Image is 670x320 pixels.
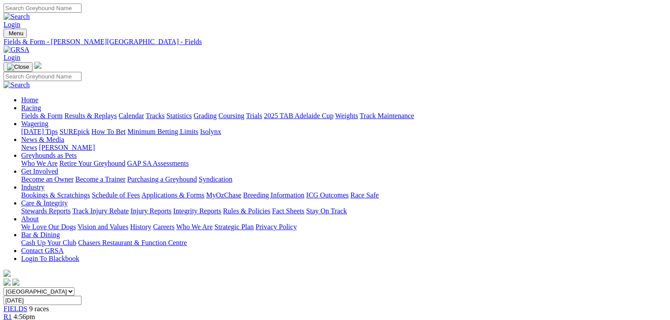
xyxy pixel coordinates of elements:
a: ICG Outcomes [306,191,348,199]
a: Login To Blackbook [21,255,79,262]
a: Stay On Track [306,207,347,215]
div: Wagering [21,128,666,136]
a: Wagering [21,120,48,127]
a: History [130,223,151,231]
a: Results & Replays [64,112,117,119]
a: Fact Sheets [272,207,304,215]
input: Search [4,4,81,13]
a: Race Safe [350,191,378,199]
a: Syndication [199,175,232,183]
a: Grading [194,112,217,119]
img: facebook.svg [4,279,11,286]
a: Become an Owner [21,175,74,183]
a: Stewards Reports [21,207,70,215]
a: Isolynx [200,128,221,135]
a: Privacy Policy [255,223,297,231]
div: Get Involved [21,175,666,183]
span: Menu [9,30,23,37]
a: [DATE] Tips [21,128,58,135]
a: Strategic Plan [215,223,254,231]
a: How To Bet [92,128,126,135]
div: Care & Integrity [21,207,666,215]
a: Injury Reports [130,207,171,215]
a: Fields & Form [21,112,63,119]
a: News & Media [21,136,64,143]
img: Search [4,13,30,21]
a: Chasers Restaurant & Function Centre [78,239,187,246]
a: Applications & Forms [141,191,204,199]
a: Weights [335,112,358,119]
a: Cash Up Your Club [21,239,76,246]
img: Close [7,63,29,71]
div: Bar & Dining [21,239,666,247]
a: Greyhounds as Pets [21,152,77,159]
a: Industry [21,183,44,191]
a: Coursing [218,112,244,119]
input: Search [4,72,81,81]
a: Careers [153,223,174,231]
a: Retire Your Greyhound [59,160,126,167]
a: Calendar [118,112,144,119]
span: 9 races [29,305,49,313]
a: [PERSON_NAME] [39,144,95,151]
a: Become a Trainer [75,175,126,183]
a: Integrity Reports [173,207,221,215]
a: Breeding Information [243,191,304,199]
a: Care & Integrity [21,199,68,207]
div: About [21,223,666,231]
a: Purchasing a Greyhound [127,175,197,183]
a: MyOzChase [206,191,241,199]
img: logo-grsa-white.png [34,62,41,69]
a: Statistics [167,112,192,119]
a: Track Injury Rebate [72,207,129,215]
img: Search [4,81,30,89]
a: FIELDS [4,305,27,313]
div: News & Media [21,144,666,152]
img: twitter.svg [12,279,19,286]
a: Vision and Values [78,223,128,231]
input: Select date [4,296,81,305]
a: Tracks [146,112,165,119]
a: News [21,144,37,151]
a: About [21,215,39,223]
a: Trials [246,112,262,119]
a: Login [4,54,20,61]
img: GRSA [4,46,30,54]
a: Minimum Betting Limits [127,128,198,135]
a: Racing [21,104,41,112]
div: Industry [21,191,666,199]
a: Who We Are [176,223,213,231]
a: 2025 TAB Adelaide Cup [264,112,333,119]
a: Contact GRSA [21,247,63,254]
a: Home [21,96,38,104]
a: Who We Are [21,160,58,167]
a: Rules & Policies [223,207,270,215]
a: Get Involved [21,167,58,175]
div: Racing [21,112,666,120]
a: Bookings & Scratchings [21,191,90,199]
img: logo-grsa-white.png [4,270,11,277]
a: Fields & Form - [PERSON_NAME][GEOGRAPHIC_DATA] - Fields [4,38,666,46]
a: Track Maintenance [360,112,414,119]
a: We Love Our Dogs [21,223,76,231]
button: Toggle navigation [4,62,33,72]
a: SUREpick [59,128,89,135]
a: GAP SA Assessments [127,160,189,167]
a: Login [4,21,20,28]
div: Greyhounds as Pets [21,160,666,167]
a: Schedule of Fees [92,191,140,199]
a: Bar & Dining [21,231,60,238]
button: Toggle navigation [4,29,27,38]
